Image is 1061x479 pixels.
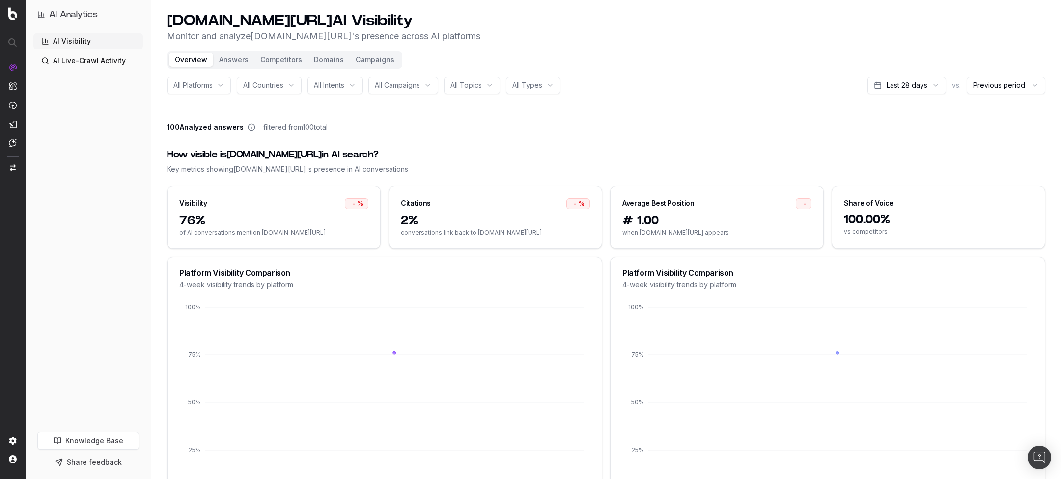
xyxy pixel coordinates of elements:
p: Monitor and analyze [DOMAIN_NAME][URL] 's presence across AI platforms [167,29,480,43]
span: All Campaigns [375,80,420,90]
img: Analytics [9,63,17,71]
button: AI Analytics [37,8,139,22]
span: % [357,200,363,208]
div: 4-week visibility trends by platform [622,280,1033,290]
div: Platform Visibility Comparison [179,269,590,277]
span: 2% [401,213,590,229]
span: % [579,200,585,208]
a: AI Live-Crawl Activity [33,53,143,69]
a: AI Visibility [33,33,143,49]
h1: AI Analytics [49,8,98,22]
span: All Intents [314,80,344,90]
a: Knowledge Base [37,432,139,450]
img: Activation [9,101,17,109]
img: Assist [9,139,17,147]
button: Competitors [254,53,308,67]
div: Average Best Position [622,198,695,208]
div: Open Intercom Messenger [1028,446,1051,469]
span: when [DOMAIN_NAME][URL] appears [622,229,811,237]
span: All Countries [243,80,283,90]
div: How visible is [DOMAIN_NAME][URL] in AI search? [167,148,1045,161]
tspan: 100% [185,303,201,311]
button: Overview [169,53,213,67]
img: My account [9,455,17,463]
span: 100.00% [844,212,1033,228]
tspan: 75% [631,351,644,358]
img: Setting [9,437,17,445]
span: # 1.00 [622,213,811,229]
tspan: 50% [631,399,644,406]
tspan: 50% [188,399,201,406]
img: Botify logo [8,7,17,20]
button: Domains [308,53,350,67]
img: Intelligence [9,82,17,90]
div: - [796,198,811,209]
span: All Topics [450,80,482,90]
button: Campaigns [350,53,400,67]
span: All Platforms [173,80,213,90]
div: 4-week visibility trends by platform [179,280,590,290]
span: filtered from 100 total [263,122,328,132]
div: Key metrics showing [DOMAIN_NAME][URL] 's presence in AI conversations [167,164,1045,174]
img: Studio [9,120,17,128]
tspan: 75% [188,351,201,358]
div: - [345,198,368,209]
div: - [566,198,590,209]
div: Citations [401,198,431,208]
div: Platform Visibility Comparison [622,269,1033,277]
tspan: 100% [628,303,644,311]
button: Share feedback [37,453,139,471]
span: 100 Analyzed answers [167,122,244,132]
div: Visibility [179,198,207,208]
span: vs. [952,80,961,90]
h1: [DOMAIN_NAME][URL] AI Visibility [167,12,480,29]
span: 76% [179,213,368,229]
tspan: 25% [632,447,644,454]
button: Answers [213,53,254,67]
tspan: 25% [189,447,201,454]
img: Switch project [10,164,16,171]
div: Share of Voice [844,198,893,208]
span: vs competitors [844,228,1033,236]
span: conversations link back to [DOMAIN_NAME][URL] [401,229,590,237]
span: of AI conversations mention [DOMAIN_NAME][URL] [179,229,368,237]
